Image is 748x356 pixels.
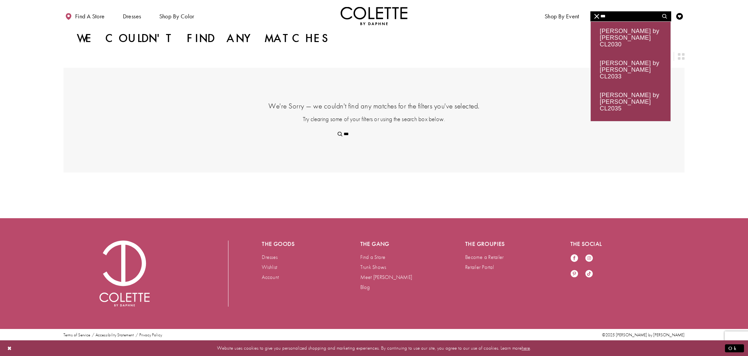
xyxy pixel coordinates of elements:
a: Account [262,274,279,281]
a: Trunk Shows [360,264,386,271]
span: Dresses [121,7,143,25]
a: Find a Store [360,254,386,261]
a: Meet [PERSON_NAME] [360,274,412,281]
input: Search [334,129,415,139]
span: ©2025 [PERSON_NAME] by [PERSON_NAME] [602,332,685,338]
button: Close Search [590,11,603,21]
div: Search form [590,11,671,21]
a: Visit Home Page [341,7,407,25]
span: Shop By Event [545,13,579,20]
a: Terms of Service [63,333,90,337]
p: Try clearing some of your filters or using the search box below. [97,115,651,123]
h5: The groupies [465,241,543,247]
a: Accessibility Statement [96,333,134,337]
h5: The gang [360,241,438,247]
h5: The social [570,241,648,247]
button: Submit Search [658,11,671,21]
div: [PERSON_NAME] by [PERSON_NAME] CL2033 [591,54,671,86]
a: Retailer Portal [465,264,494,271]
a: Find a store [63,7,106,25]
span: Shop by color [158,7,196,25]
button: Submit Search [334,129,347,139]
a: Visit our Pinterest - Opens in new tab [570,270,578,279]
a: Visit our TikTok - Opens in new tab [585,270,593,279]
img: Colette by Daphne [100,241,150,307]
div: [PERSON_NAME] by [PERSON_NAME] CL2037 [591,118,671,150]
a: Wishlist [262,264,277,271]
a: here [522,345,530,351]
div: Search form [334,129,415,139]
a: Meet the designer [596,7,645,25]
div: [PERSON_NAME] by [PERSON_NAME] CL2030 [591,22,671,54]
h4: We're Sorry — we couldn't find any matches for the filters you've selected. [97,101,651,111]
a: Dresses [262,254,277,261]
input: Search [590,11,671,21]
a: Check Wishlist [675,7,685,25]
span: Shop by color [159,13,194,20]
a: Toggle search [660,7,670,25]
span: Switch layout to 2 columns [678,53,685,60]
h5: The goods [262,241,333,247]
a: Blog [360,284,370,291]
a: Visit our Facebook - Opens in new tab [570,254,578,263]
div: Layout Controls [59,49,689,64]
a: Become a Retailer [465,254,504,261]
button: Close Dialog [4,342,15,354]
span: Find a store [75,13,105,20]
ul: Follow us [567,251,603,282]
ul: Post footer menu [61,333,165,337]
a: Visit Colette by Daphne Homepage [100,241,150,307]
div: [PERSON_NAME] by [PERSON_NAME] CL2035 [591,86,671,118]
a: Privacy Policy [139,333,162,337]
img: Colette by Daphne [341,7,407,25]
h1: We couldn't find any matches [77,32,331,45]
p: Website uses cookies to give you personalized shopping and marketing experiences. By continuing t... [48,344,700,353]
button: Submit Dialog [725,344,744,352]
a: Visit our Instagram - Opens in new tab [585,254,593,263]
span: Shop By Event [543,7,581,25]
span: Dresses [123,13,141,20]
